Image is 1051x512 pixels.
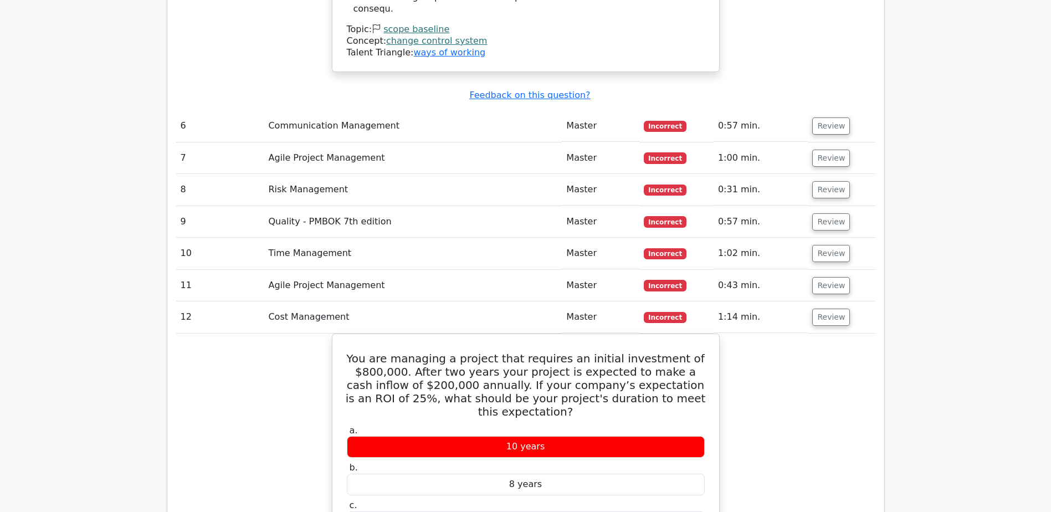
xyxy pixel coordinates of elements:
td: Master [562,238,639,269]
button: Review [812,181,850,198]
td: Master [562,270,639,301]
button: Review [812,150,850,167]
td: Master [562,142,639,174]
td: Cost Management [264,301,562,333]
span: Incorrect [644,248,686,259]
div: 10 years [347,436,705,458]
button: Review [812,309,850,326]
td: 7 [176,142,264,174]
button: Review [812,213,850,231]
a: scope baseline [383,24,449,34]
td: 12 [176,301,264,333]
td: Master [562,206,639,238]
td: 0:43 min. [714,270,808,301]
td: Agile Project Management [264,270,562,301]
span: Incorrect [644,152,686,163]
td: Quality - PMBOK 7th edition [264,206,562,238]
button: Review [812,277,850,294]
td: 1:02 min. [714,238,808,269]
button: Review [812,117,850,135]
td: 11 [176,270,264,301]
span: Incorrect [644,185,686,196]
span: Incorrect [644,280,686,291]
span: a. [350,425,358,436]
div: Topic: [347,24,705,35]
button: Review [812,245,850,262]
td: 1:00 min. [714,142,808,174]
a: change control system [386,35,487,46]
span: Incorrect [644,216,686,227]
td: 0:31 min. [714,174,808,206]
td: Agile Project Management [264,142,562,174]
td: 8 [176,174,264,206]
div: 8 years [347,474,705,495]
td: 1:14 min. [714,301,808,333]
span: Incorrect [644,121,686,132]
span: b. [350,462,358,473]
td: Master [562,110,639,142]
h5: You are managing a project that requires an initial investment of $800,000. After two years your ... [346,352,706,418]
td: Communication Management [264,110,562,142]
td: Master [562,174,639,206]
a: ways of working [413,47,485,58]
td: Time Management [264,238,562,269]
td: Master [562,301,639,333]
td: 10 [176,238,264,269]
td: 0:57 min. [714,110,808,142]
span: c. [350,500,357,510]
td: 9 [176,206,264,238]
td: 0:57 min. [714,206,808,238]
span: Incorrect [644,312,686,323]
div: Concept: [347,35,705,47]
td: Risk Management [264,174,562,206]
td: 6 [176,110,264,142]
div: Talent Triangle: [347,24,705,58]
a: Feedback on this question? [469,90,590,100]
